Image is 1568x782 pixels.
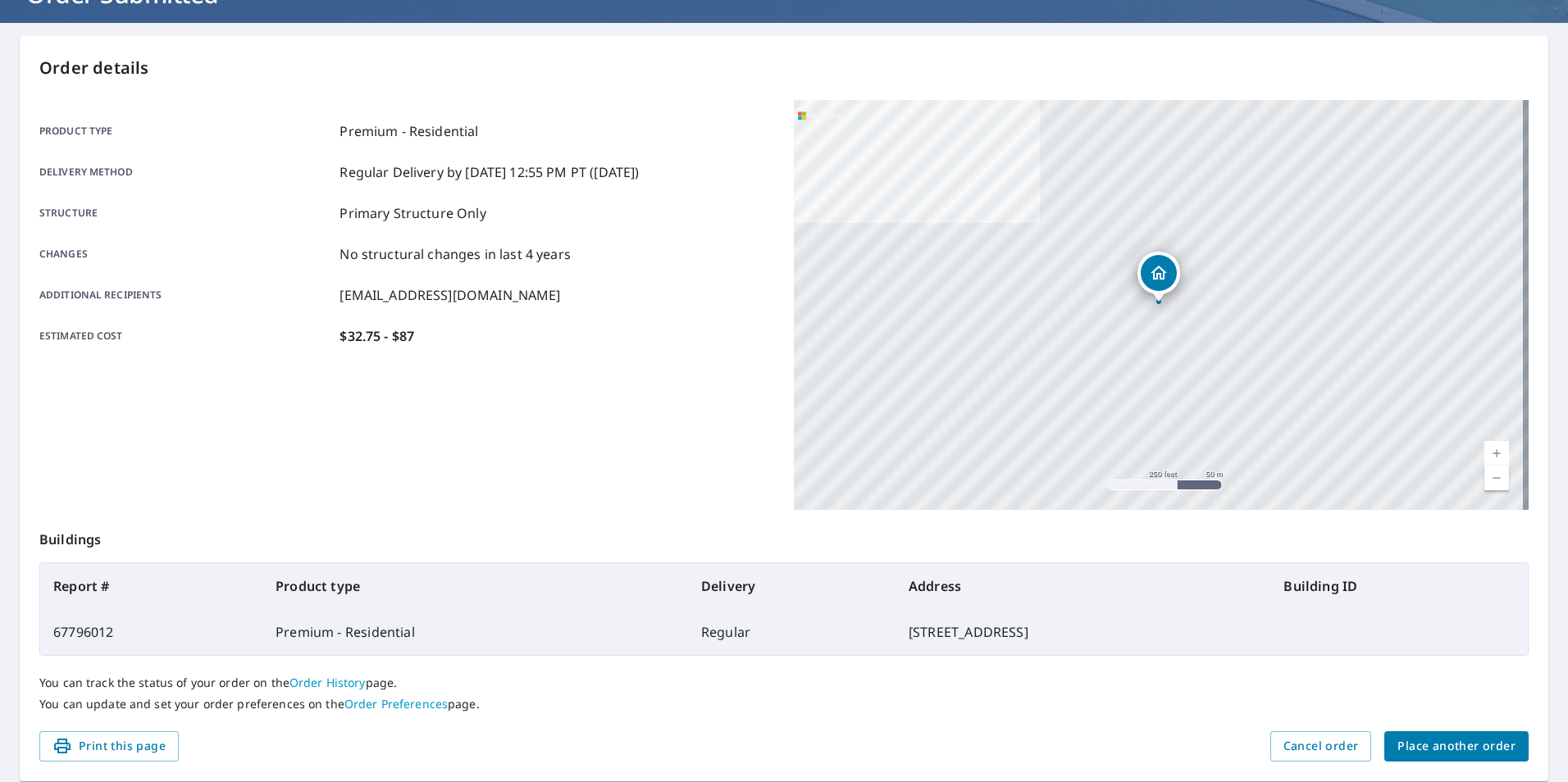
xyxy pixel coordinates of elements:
th: Address [896,563,1270,609]
p: Order details [39,56,1529,80]
button: Cancel order [1270,731,1372,762]
th: Delivery [688,563,896,609]
p: Primary Structure Only [340,203,485,223]
p: Additional recipients [39,285,333,305]
td: Premium - Residential [262,609,688,655]
td: 67796012 [40,609,262,655]
button: Place another order [1384,731,1529,762]
p: You can track the status of your order on the page. [39,675,1529,690]
p: You can update and set your order preferences on the page. [39,697,1529,712]
td: [STREET_ADDRESS] [896,609,1270,655]
a: Current Level 17, Zoom In [1484,441,1509,466]
p: Product type [39,121,333,141]
a: Current Level 17, Zoom Out [1484,466,1509,490]
p: Buildings [39,510,1529,562]
p: Changes [39,244,333,264]
div: Dropped pin, building 1, Residential property, 962 Silver Hill Ln Greenwood, IN 46142 [1137,252,1180,302]
p: Premium - Residential [340,121,478,141]
p: $32.75 - $87 [340,326,414,346]
p: Structure [39,203,333,223]
p: Estimated cost [39,326,333,346]
p: [EMAIL_ADDRESS][DOMAIN_NAME] [340,285,560,305]
p: No structural changes in last 4 years [340,244,571,264]
a: Order Preferences [344,696,448,712]
p: Regular Delivery by [DATE] 12:55 PM PT ([DATE]) [340,162,639,182]
th: Product type [262,563,688,609]
th: Report # [40,563,262,609]
td: Regular [688,609,896,655]
a: Order History [289,675,366,690]
span: Place another order [1397,736,1516,757]
th: Building ID [1270,563,1528,609]
span: Cancel order [1283,736,1359,757]
button: Print this page [39,731,179,762]
span: Print this page [52,736,166,757]
p: Delivery method [39,162,333,182]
